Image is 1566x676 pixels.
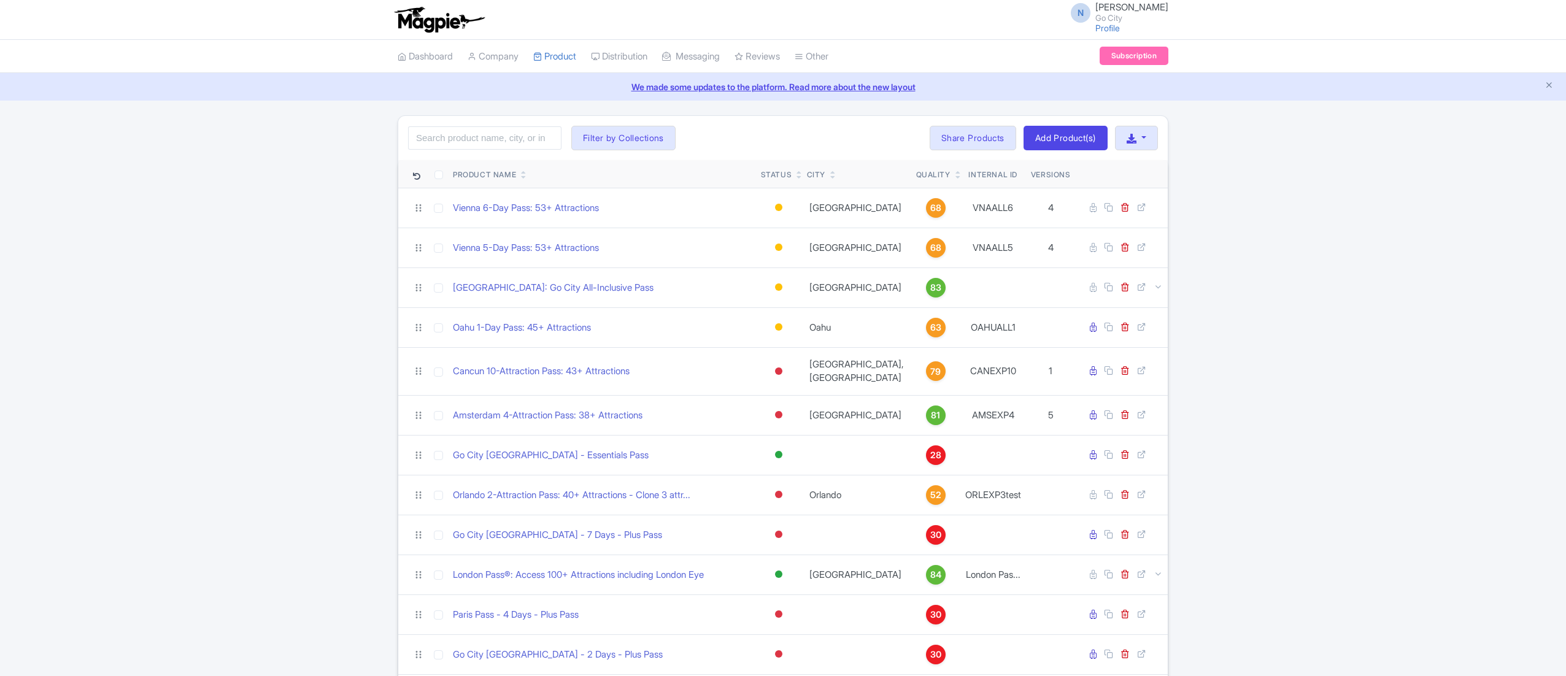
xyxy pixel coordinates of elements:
a: Go City [GEOGRAPHIC_DATA] - 7 Days - Plus Pass [453,528,662,542]
a: 81 [916,405,955,425]
span: N [1071,3,1090,23]
td: ORLEXP3test [960,475,1026,515]
a: We made some updates to the platform. Read more about the new layout [7,80,1559,93]
a: 68 [916,198,955,218]
a: Distribution [591,40,647,74]
div: Inactive [773,486,785,504]
button: Close announcement [1545,79,1554,93]
span: 1 [1049,365,1052,377]
div: Building [773,239,785,256]
div: Building [773,199,785,217]
input: Search product name, city, or interal id [408,126,561,150]
td: VNAALL5 [960,228,1026,267]
span: 5 [1048,409,1054,421]
div: Inactive [773,605,785,623]
span: 30 [930,608,941,621]
td: [GEOGRAPHIC_DATA] [802,555,911,594]
a: Amsterdam 4-Attraction Pass: 38+ Attractions [453,409,642,423]
a: 28 [916,445,955,465]
td: OAHUALL1 [960,307,1026,347]
a: Profile [1095,23,1120,33]
a: Cancun 10-Attraction Pass: 43+ Attractions [453,364,630,378]
a: N [PERSON_NAME] Go City [1063,2,1168,22]
span: 28 [930,448,941,462]
a: Orlando 2-Attraction Pass: 40+ Attractions - Clone 3 attr... [453,488,690,502]
a: London Pass®: Access 100+ Attractions including London Eye [453,568,704,582]
span: 52 [930,488,941,502]
a: Subscription [1100,47,1168,65]
span: 84 [930,568,941,582]
div: Active [773,446,785,464]
span: 30 [930,648,941,661]
span: 4 [1048,242,1054,253]
div: Inactive [773,363,785,380]
div: Quality [916,169,951,180]
td: VNAALL6 [960,188,1026,228]
button: Filter by Collections [571,126,676,150]
a: Other [795,40,828,74]
a: Go City [GEOGRAPHIC_DATA] - Essentials Pass [453,448,649,463]
a: Vienna 5-Day Pass: 53+ Attractions [453,241,599,255]
td: Orlando [802,475,911,515]
div: Inactive [773,526,785,543]
a: Reviews [735,40,780,74]
a: 63 [916,318,955,337]
td: [GEOGRAPHIC_DATA] [802,228,911,267]
td: London Pas... [960,555,1026,594]
a: Vienna 6-Day Pass: 53+ Attractions [453,201,599,215]
span: 81 [931,409,940,422]
div: Status [761,169,792,180]
small: Go City [1095,14,1168,22]
td: [GEOGRAPHIC_DATA] [802,267,911,307]
td: Oahu [802,307,911,347]
a: 52 [916,485,955,505]
span: 68 [930,201,941,215]
a: Product [533,40,576,74]
div: Inactive [773,406,785,424]
div: City [807,169,825,180]
span: 4 [1048,202,1054,213]
a: Add Product(s) [1024,126,1108,150]
a: [GEOGRAPHIC_DATA]: Go City All-Inclusive Pass [453,281,654,295]
div: Product Name [453,169,516,180]
span: 63 [930,321,941,334]
span: 68 [930,241,941,255]
div: Inactive [773,645,785,663]
a: Paris Pass - 4 Days - Plus Pass [453,608,579,622]
img: logo-ab69f6fb50320c5b225c76a69d11143b.png [391,6,487,33]
div: Building [773,318,785,336]
a: Share Products [930,126,1016,150]
span: 30 [930,528,941,542]
a: Go City [GEOGRAPHIC_DATA] - 2 Days - Plus Pass [453,648,663,662]
th: Internal ID [960,160,1026,188]
div: Building [773,278,785,296]
th: Versions [1026,160,1076,188]
a: Messaging [662,40,720,74]
a: 84 [916,565,955,585]
a: 30 [916,525,955,545]
td: [GEOGRAPHIC_DATA], [GEOGRAPHIC_DATA] [802,347,911,395]
span: [PERSON_NAME] [1095,1,1168,13]
a: Oahu 1-Day Pass: 45+ Attractions [453,321,591,335]
a: 79 [916,361,955,381]
a: 30 [916,605,955,624]
a: 83 [916,278,955,298]
a: 68 [916,238,955,258]
a: Dashboard [398,40,453,74]
td: [GEOGRAPHIC_DATA] [802,188,911,228]
td: AMSEXP4 [960,395,1026,435]
a: 30 [916,645,955,664]
span: 79 [930,365,941,378]
a: Company [468,40,519,74]
span: 83 [930,281,941,294]
td: [GEOGRAPHIC_DATA] [802,395,911,435]
td: CANEXP10 [960,347,1026,395]
div: Active [773,566,785,583]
